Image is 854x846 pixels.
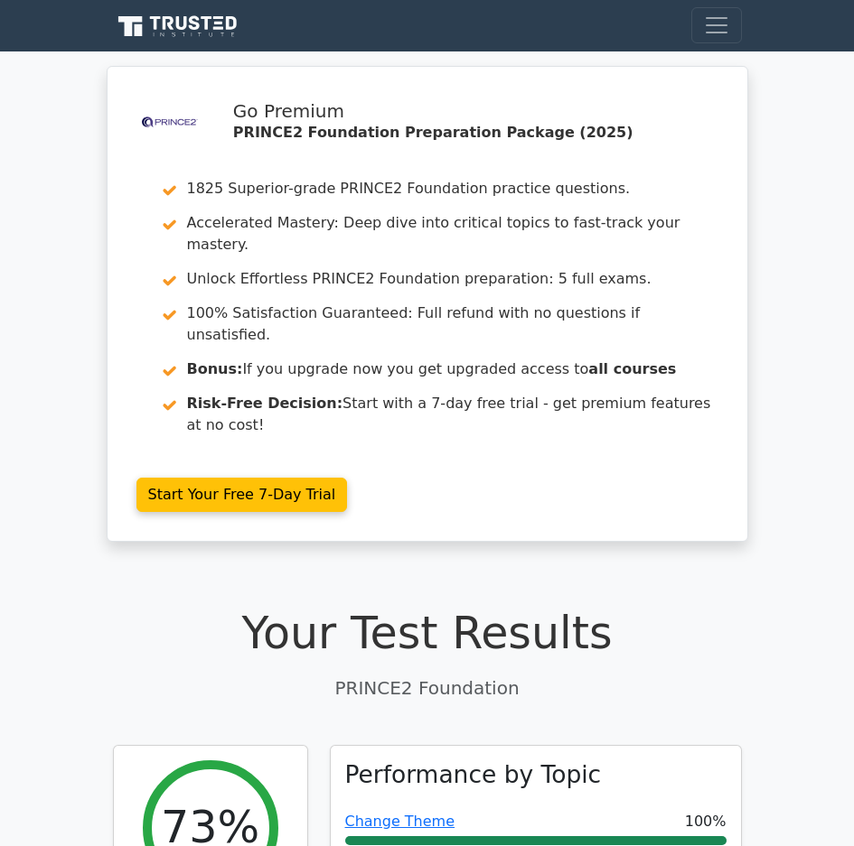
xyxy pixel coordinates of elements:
h3: Performance by Topic [345,760,602,789]
a: Change Theme [345,813,455,830]
button: Toggle navigation [691,7,742,43]
h1: Your Test Results [113,607,742,660]
span: 100% [685,811,727,832]
a: Start Your Free 7-Day Trial [136,478,348,512]
p: PRINCE2 Foundation [113,674,742,702]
